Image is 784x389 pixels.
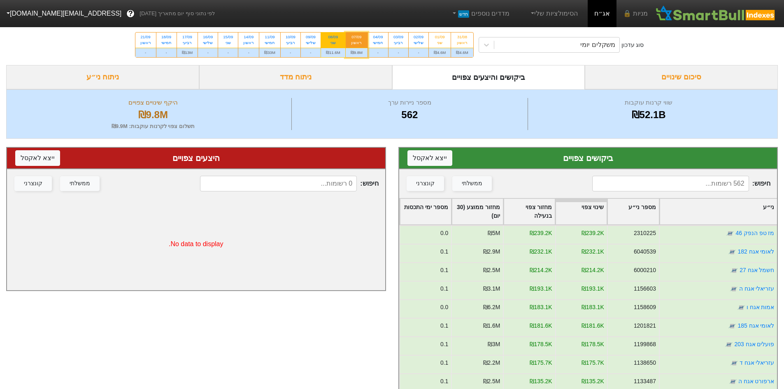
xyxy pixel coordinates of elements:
a: עזריאלי אגח ד [739,359,774,366]
div: ₪13M [177,48,198,57]
a: חשמל אגח 27 [740,267,774,273]
div: ₪232.1K [529,247,552,256]
div: משקלים יומי [580,40,615,50]
a: פועלים אגח 203 [734,341,774,347]
a: ארפורט אגח ה [738,378,774,384]
div: ₪193.1K [529,284,552,293]
span: חיפוש : [200,176,378,191]
div: - [156,48,177,57]
div: Toggle SortBy [504,199,555,224]
div: 1199868 [633,340,656,349]
div: 11/09 [264,34,275,40]
div: 04/09 [373,34,383,40]
button: ממשלתי [60,176,100,191]
div: היצעים צפויים [15,152,377,164]
div: ראשון [243,40,254,46]
div: 14/09 [243,34,254,40]
div: ראשון [351,40,363,46]
div: - [389,48,408,57]
div: ₪2.2M [483,359,500,367]
div: 1158609 [633,303,656,312]
div: - [368,48,388,57]
input: 0 רשומות... [200,176,357,191]
div: 09/09 [306,34,316,40]
div: שלישי [203,40,213,46]
a: הסימולציות שלי [526,5,581,22]
div: ₪33M [259,48,280,57]
div: ₪1.6M [483,321,500,330]
a: לאומי אגח 185 [737,322,774,329]
div: 1201821 [633,321,656,330]
div: ₪52.1B [530,107,767,122]
div: 1133487 [633,377,656,386]
div: No data to display. [7,198,385,290]
div: ₪181.6K [529,321,552,330]
div: ₪232.1K [581,247,604,256]
div: - [218,48,238,57]
div: 0.1 [440,284,448,293]
div: ₪135.2K [529,377,552,386]
div: ניתוח מדד [199,65,392,89]
div: תשלום צפוי לקרנות עוקבות : ₪9.9M [17,122,289,130]
div: 16/09 [203,34,213,40]
img: tase link [728,377,737,386]
div: ₪183.1K [529,303,552,312]
div: ₪175.7K [529,359,552,367]
a: עזריאלי אגח ה [739,285,774,292]
div: ₪3.1M [483,284,500,293]
div: Toggle SortBy [607,199,658,224]
div: ₪214.2K [529,266,552,275]
a: לאומי אגח 182 [737,248,774,255]
div: 0.1 [440,266,448,275]
div: 17/09 [182,34,193,40]
div: - [281,48,300,57]
img: tase link [737,303,745,312]
div: Toggle SortBy [452,199,503,224]
div: ₪183.1K [581,303,604,312]
img: tase link [726,229,734,238]
div: 0.1 [440,359,448,367]
span: חיפוש : [592,176,770,191]
div: ₪135.2K [581,377,604,386]
div: ביקושים והיצעים צפויים [392,65,585,89]
img: tase link [730,266,738,275]
div: רביעי [182,40,193,46]
div: Toggle SortBy [556,199,607,224]
div: - [301,48,321,57]
div: 18/09 [161,34,172,40]
div: 1138650 [633,359,656,367]
div: - [238,48,259,57]
div: ממשלתי [462,179,482,188]
div: 02/09 [414,34,423,40]
div: מספר ניירות ערך [294,98,526,107]
div: ₪181.6K [581,321,604,330]
div: חמישי [161,40,172,46]
div: ₪4.6M [429,48,451,57]
div: סוג עדכון [621,41,644,49]
input: 562 רשומות... [592,176,749,191]
div: 0.1 [440,377,448,386]
div: ₪214.2K [581,266,604,275]
button: קונצרני [14,176,52,191]
div: 10/09 [286,34,295,40]
div: שני [434,40,446,46]
div: ₪239.2K [581,229,604,238]
div: 2310225 [633,229,656,238]
div: שני [223,40,233,46]
img: tase link [730,359,738,367]
div: חמישי [373,40,383,46]
div: 31/08 [456,34,468,40]
div: 03/09 [393,34,403,40]
div: ₪11.6M [321,48,345,57]
span: חדש [458,10,469,18]
div: שני [326,40,340,46]
div: - [198,48,218,57]
div: - [135,48,156,57]
button: ייצא לאקסל [407,150,452,166]
div: ניתוח ני״ע [6,65,199,89]
div: שווי קרנות עוקבות [530,98,767,107]
div: ביקושים צפויים [407,152,769,164]
div: Toggle SortBy [400,199,451,224]
div: ₪4.6M [451,48,473,57]
div: 15/09 [223,34,233,40]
